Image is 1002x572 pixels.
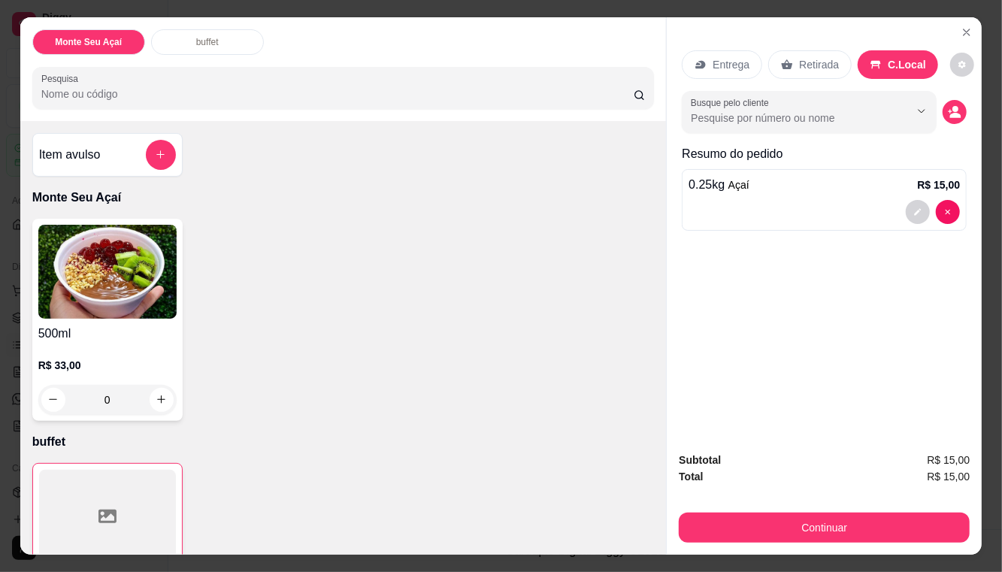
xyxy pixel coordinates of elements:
input: Busque pelo cliente [691,110,885,126]
h4: Item avulso [39,146,101,164]
p: R$ 33,00 [38,358,177,373]
p: Monte Seu Açaí [32,189,655,207]
button: decrease-product-quantity [943,100,967,124]
p: 0.25 kg [689,176,749,194]
h4: 500ml [38,325,177,343]
span: Açaí [728,179,749,191]
button: Show suggestions [910,99,934,123]
strong: Total [679,471,703,483]
p: Monte Seu Açaí [55,36,122,48]
button: decrease-product-quantity [906,200,930,224]
button: Close [955,20,979,44]
input: Pesquisa [41,86,634,101]
button: Continuar [679,513,970,543]
p: buffet [196,36,219,48]
label: Busque pelo cliente [691,96,774,109]
p: Entrega [713,57,749,72]
p: C.Local [888,57,926,72]
span: R$ 15,00 [928,468,970,485]
p: buffet [32,433,655,451]
label: Pesquisa [41,72,83,85]
button: decrease-product-quantity [936,200,960,224]
img: product-image [38,225,177,319]
strong: Subtotal [679,454,721,466]
button: add-separate-item [146,140,176,170]
span: R$ 15,00 [928,452,970,468]
button: decrease-product-quantity [950,53,974,77]
p: R$ 15,00 [918,177,961,192]
p: Retirada [799,57,839,72]
p: Resumo do pedido [682,145,967,163]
